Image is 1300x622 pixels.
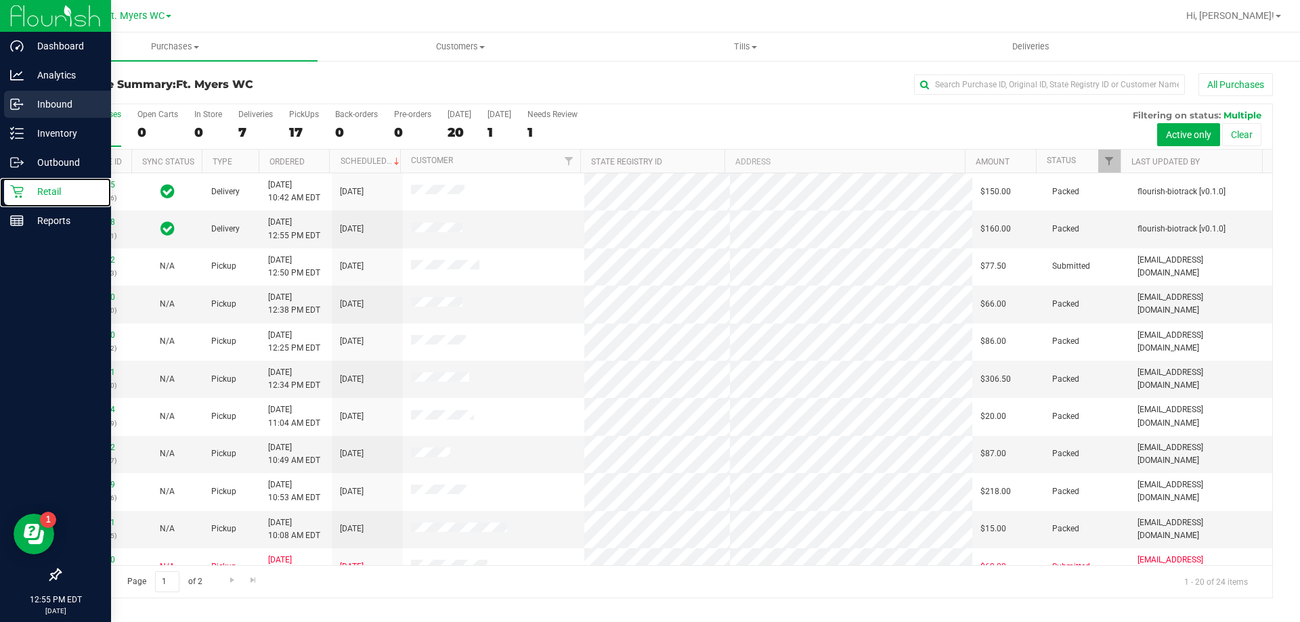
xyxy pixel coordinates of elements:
span: Pickup [211,447,236,460]
a: Scheduled [341,156,402,166]
button: N/A [160,335,175,348]
div: Back-orders [335,110,378,119]
div: 0 [194,125,222,140]
div: Deliveries [238,110,273,119]
a: Sync Status [142,157,194,166]
iframe: Resource center unread badge [40,512,56,528]
a: Customers [318,32,603,61]
button: N/A [160,298,175,311]
a: 11808628 [77,217,115,227]
a: Deliveries [888,32,1173,61]
span: Packed [1052,185,1079,198]
button: N/A [160,260,175,273]
div: 0 [394,125,431,140]
a: Filter [558,150,580,173]
span: Packed [1052,373,1079,386]
a: Type [213,157,232,166]
div: Needs Review [527,110,578,119]
span: Pickup [211,523,236,535]
span: flourish-biotrack [v0.1.0] [1137,185,1226,198]
span: Packed [1052,485,1079,498]
input: 1 [155,571,179,592]
span: Not Applicable [160,487,175,496]
span: $15.00 [980,523,1006,535]
span: [DATE] 12:25 PM EDT [268,329,320,355]
span: $86.00 [980,335,1006,348]
span: Not Applicable [160,299,175,309]
span: Pickup [211,485,236,498]
span: In Sync [160,182,175,201]
div: 1 [487,125,511,140]
a: 11812151 [77,518,115,527]
button: Active only [1157,123,1220,146]
span: [DATE] [340,410,364,423]
inline-svg: Outbound [10,156,24,169]
div: 17 [289,125,319,140]
inline-svg: Dashboard [10,39,24,53]
a: 11812900 [77,330,115,340]
span: $77.50 [980,260,1006,273]
button: N/A [160,373,175,386]
span: Filtering on status: [1133,110,1221,120]
inline-svg: Inventory [10,127,24,140]
button: N/A [160,560,175,573]
a: Filter [1098,150,1121,173]
div: 0 [335,125,378,140]
div: [DATE] [448,110,471,119]
span: [DATE] [340,335,364,348]
span: [DATE] 10:58 AM EDT [268,554,320,579]
span: [DATE] 10:42 AM EDT [268,179,320,204]
span: Not Applicable [160,562,175,571]
span: $160.00 [980,223,1011,236]
a: Amount [976,157,1010,166]
span: [DATE] 12:50 PM EDT [268,254,320,280]
span: 1 - 20 of 24 items [1173,571,1259,592]
span: [EMAIL_ADDRESS][DOMAIN_NAME] [1137,291,1264,317]
p: Dashboard [24,38,105,54]
a: 11813050 [77,292,115,302]
span: [DATE] 11:04 AM EDT [268,403,320,429]
span: [DATE] [340,185,364,198]
p: Outbound [24,154,105,171]
a: Go to the last page [244,571,263,590]
span: [EMAIL_ADDRESS][DOMAIN_NAME] [1137,516,1264,542]
span: In Sync [160,219,175,238]
a: Ordered [269,157,305,166]
span: $66.00 [980,298,1006,311]
span: [DATE] [340,447,364,460]
div: Pre-orders [394,110,431,119]
span: Delivery [211,223,240,236]
h3: Purchase Summary: [60,79,464,91]
span: [DATE] 12:34 PM EDT [268,366,320,392]
span: Deliveries [994,41,1068,53]
span: Pickup [211,373,236,386]
span: Pickup [211,298,236,311]
inline-svg: Retail [10,185,24,198]
span: [DATE] 12:55 PM EDT [268,216,320,242]
span: [EMAIL_ADDRESS][DOMAIN_NAME] [1137,329,1264,355]
a: Customer [411,156,453,165]
button: N/A [160,485,175,498]
span: Customers [318,41,602,53]
div: 7 [238,125,273,140]
p: Inventory [24,125,105,141]
span: [DATE] [340,298,364,311]
p: Inbound [24,96,105,112]
button: N/A [160,523,175,535]
p: Reports [24,213,105,229]
span: Not Applicable [160,336,175,346]
inline-svg: Analytics [10,68,24,82]
span: Hi, [PERSON_NAME]! [1186,10,1274,21]
span: Ft. Myers WC [176,78,253,91]
div: 1 [527,125,578,140]
span: Page of 2 [116,571,213,592]
inline-svg: Reports [10,214,24,227]
span: Pickup [211,260,236,273]
span: [EMAIL_ADDRESS][DOMAIN_NAME] [1137,554,1264,579]
span: [EMAIL_ADDRESS][DOMAIN_NAME] [1137,254,1264,280]
span: [EMAIL_ADDRESS][DOMAIN_NAME] [1137,366,1264,392]
span: Submitted [1052,260,1090,273]
span: flourish-biotrack [v0.1.0] [1137,223,1226,236]
span: [DATE] [340,223,364,236]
